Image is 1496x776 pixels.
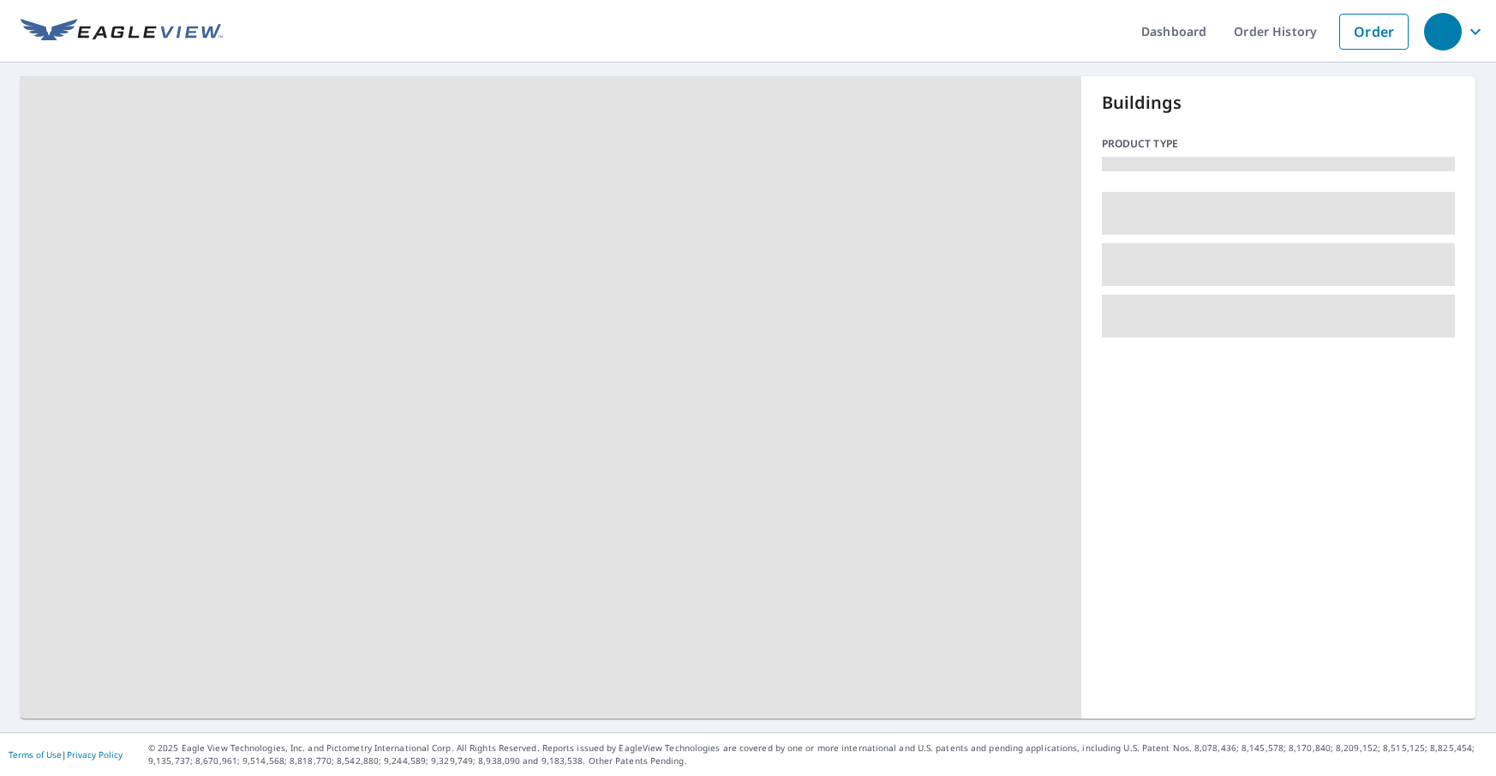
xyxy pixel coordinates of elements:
p: © 2025 Eagle View Technologies, Inc. and Pictometry International Corp. All Rights Reserved. Repo... [148,742,1487,767]
p: Buildings [1102,90,1456,116]
p: | [9,749,123,760]
p: Product type [1102,136,1456,152]
a: Terms of Use [9,749,62,761]
a: Privacy Policy [67,749,123,761]
img: EV Logo [21,19,223,45]
a: Order [1339,14,1409,50]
